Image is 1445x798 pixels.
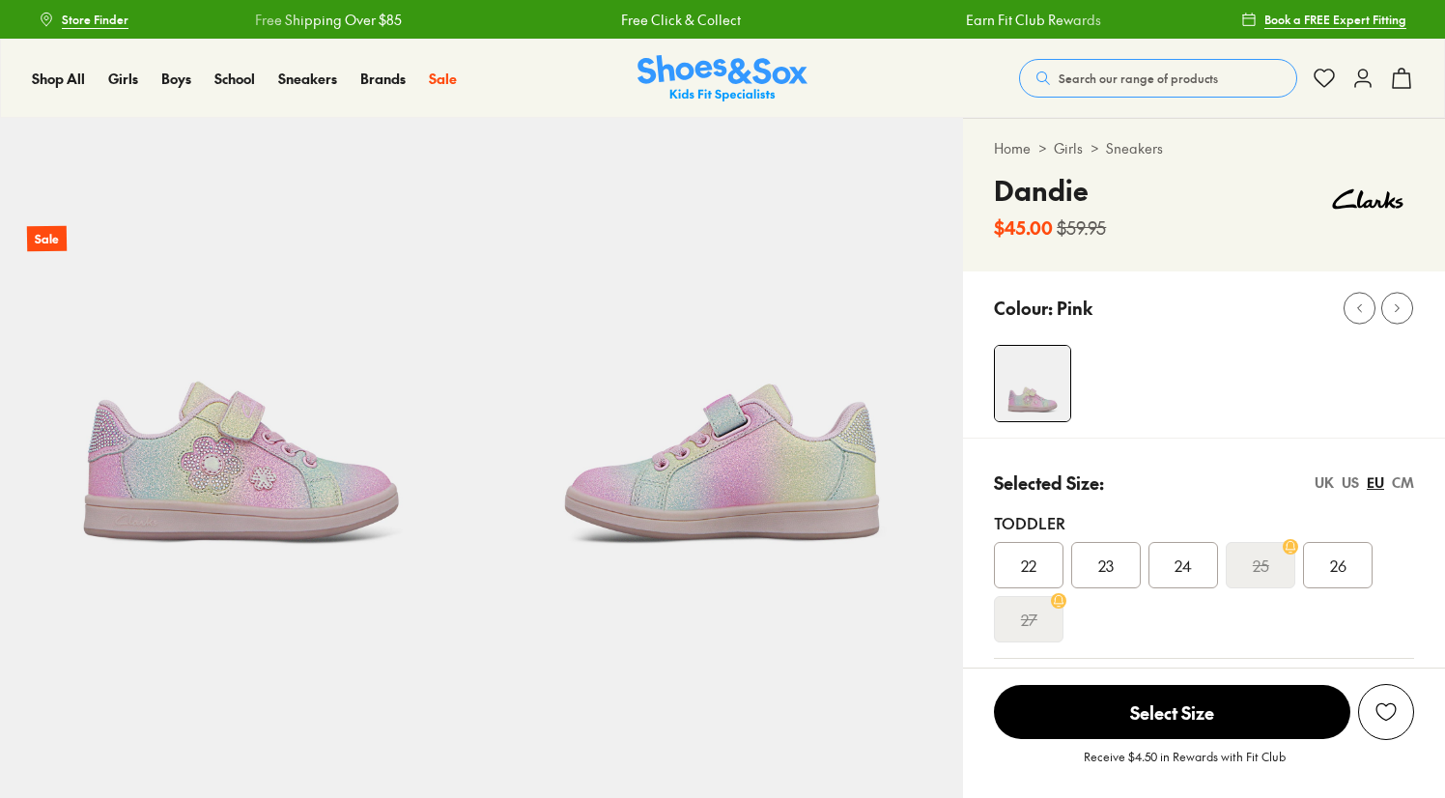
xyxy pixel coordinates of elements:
b: $45.00 [994,214,1053,241]
span: Girls [108,69,138,88]
span: Brands [360,69,406,88]
span: Boys [161,69,191,88]
img: Dandie Pink [482,118,964,600]
a: Free Click & Collect [620,10,740,30]
span: 22 [1021,554,1036,577]
img: Vendor logo [1321,170,1414,228]
span: Book a FREE Expert Fitting [1264,11,1406,28]
span: 23 [1098,554,1114,577]
a: Boys [161,69,191,89]
a: Sneakers [278,69,337,89]
a: Store Finder [39,2,128,37]
div: US [1342,472,1359,493]
p: Colour: [994,295,1053,321]
a: Free Shipping Over $85 [253,10,400,30]
a: Earn Fit Club Rewards [965,10,1100,30]
div: Toddler [994,511,1414,534]
p: Receive $4.50 in Rewards with Fit Club [1084,748,1286,783]
a: Book a FREE Expert Fitting [1241,2,1406,37]
span: Sale [429,69,457,88]
span: 26 [1330,554,1346,577]
a: Shop All [32,69,85,89]
a: Shoes & Sox [637,55,807,102]
button: Select Size [994,684,1350,740]
span: School [214,69,255,88]
div: CM [1392,472,1414,493]
s: 27 [1021,608,1037,631]
div: > > [994,138,1414,158]
a: Home [994,138,1031,158]
span: Select Size [994,685,1350,739]
a: School [214,69,255,89]
p: Sale [27,226,67,252]
p: Pink [1057,295,1092,321]
a: Sale [429,69,457,89]
span: 24 [1175,554,1192,577]
button: Add to Wishlist [1358,684,1414,740]
span: Search our range of products [1059,70,1218,87]
div: EU [1367,472,1384,493]
div: UK [1315,472,1334,493]
p: Selected Size: [994,470,1104,496]
a: Sneakers [1106,138,1163,158]
span: Shop All [32,69,85,88]
button: Search our range of products [1019,59,1297,98]
s: 25 [1253,554,1269,577]
span: Sneakers [278,69,337,88]
a: Girls [108,69,138,89]
span: Store Finder [62,11,128,28]
s: $59.95 [1057,214,1106,241]
h4: Dandie [994,170,1106,211]
img: Dandie Pink [995,346,1070,421]
img: SNS_Logo_Responsive.svg [637,55,807,102]
a: Girls [1054,138,1083,158]
a: Brands [360,69,406,89]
